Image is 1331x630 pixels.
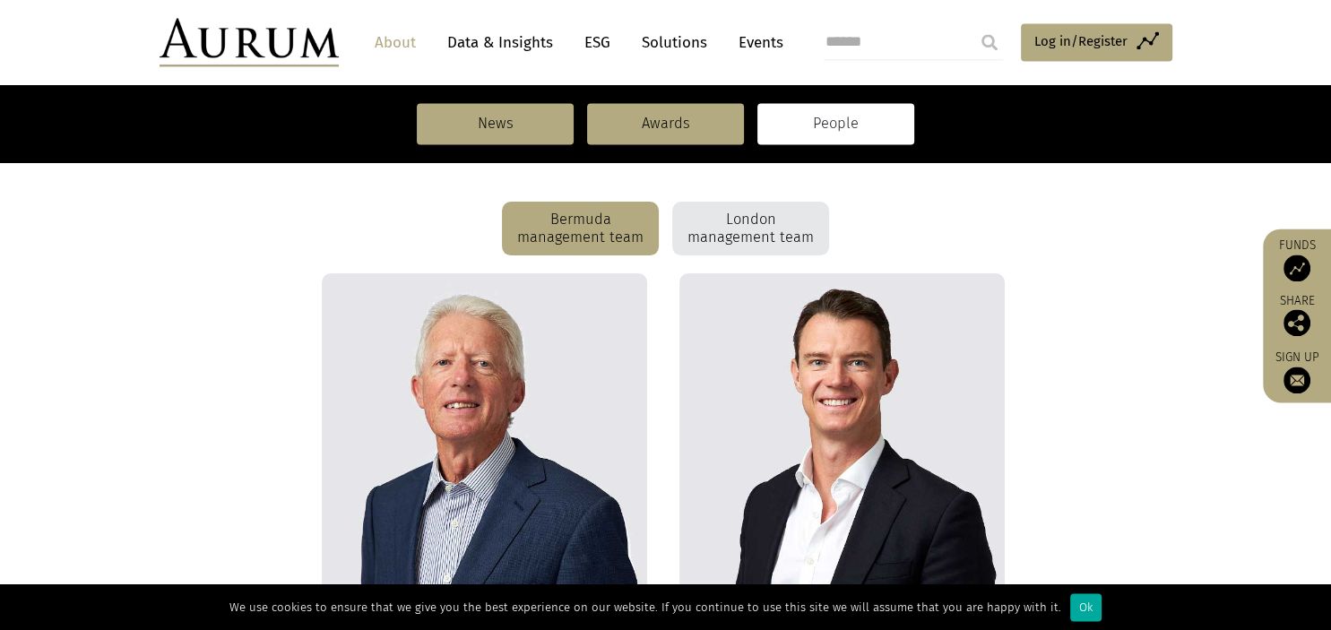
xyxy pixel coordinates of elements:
img: Sign up to our newsletter [1283,367,1310,393]
a: Log in/Register [1021,23,1172,61]
a: Sign up [1272,350,1322,393]
a: Solutions [633,26,716,59]
input: Submit [972,24,1007,60]
div: London management team [672,202,829,255]
div: Ok [1070,593,1102,621]
a: Funds [1272,237,1322,281]
span: Log in/Register [1034,30,1128,52]
img: Access Funds [1283,255,1310,281]
a: About [366,26,425,59]
img: Aurum [160,18,339,66]
a: Awards [587,103,744,144]
a: ESG [575,26,619,59]
div: Bermuda management team [502,202,659,255]
a: Data & Insights [438,26,562,59]
div: Share [1272,295,1322,336]
a: People [757,103,914,144]
img: Share this post [1283,309,1310,336]
a: Events [730,26,783,59]
a: News [417,103,574,144]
